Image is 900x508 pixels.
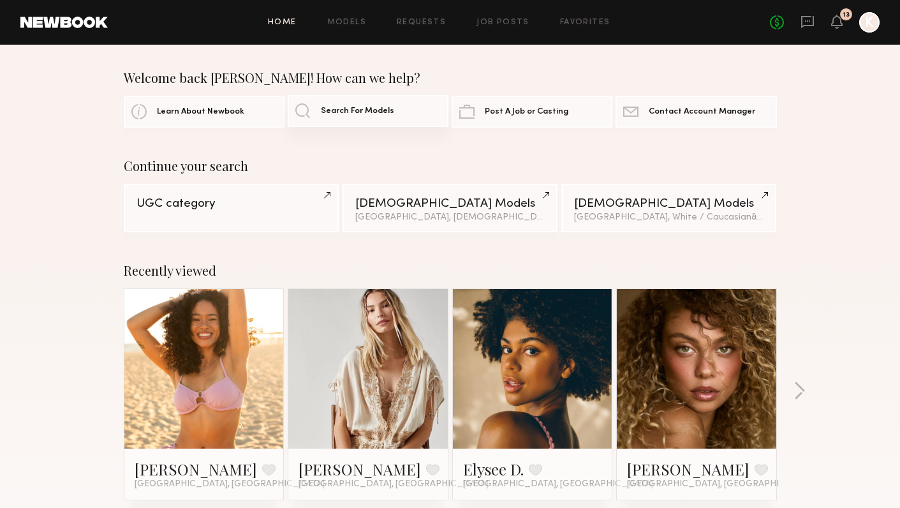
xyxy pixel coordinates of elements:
[859,12,880,33] a: K
[327,19,366,27] a: Models
[124,70,777,86] div: Welcome back [PERSON_NAME]! How can we help?
[751,213,812,221] span: & 3 other filter s
[485,108,568,116] span: Post A Job or Casting
[321,107,394,116] span: Search For Models
[124,96,284,128] a: Learn About Newbook
[355,213,545,222] div: [GEOGRAPHIC_DATA], [DEMOGRAPHIC_DATA]
[157,108,244,116] span: Learn About Newbook
[288,95,448,127] a: Search For Models
[299,459,421,479] a: [PERSON_NAME]
[343,184,557,232] a: [DEMOGRAPHIC_DATA] Models[GEOGRAPHIC_DATA], [DEMOGRAPHIC_DATA]
[135,479,325,489] span: [GEOGRAPHIC_DATA], [GEOGRAPHIC_DATA]
[649,108,755,116] span: Contact Account Manager
[124,158,777,174] div: Continue your search
[574,213,764,222] div: [GEOGRAPHIC_DATA], White / Caucasian
[463,459,524,479] a: Elysee D.
[355,198,545,210] div: [DEMOGRAPHIC_DATA] Models
[299,479,489,489] span: [GEOGRAPHIC_DATA], [GEOGRAPHIC_DATA]
[268,19,297,27] a: Home
[561,184,776,232] a: [DEMOGRAPHIC_DATA] Models[GEOGRAPHIC_DATA], White / Caucasian&3other filters
[124,184,339,232] a: UGC category
[397,19,446,27] a: Requests
[452,96,612,128] a: Post A Job or Casting
[124,263,777,278] div: Recently viewed
[560,19,610,27] a: Favorites
[627,479,817,489] span: [GEOGRAPHIC_DATA], [GEOGRAPHIC_DATA]
[476,19,529,27] a: Job Posts
[616,96,776,128] a: Contact Account Manager
[627,459,749,479] a: [PERSON_NAME]
[463,479,653,489] span: [GEOGRAPHIC_DATA], [GEOGRAPHIC_DATA]
[135,459,257,479] a: [PERSON_NAME]
[136,198,326,210] div: UGC category
[574,198,764,210] div: [DEMOGRAPHIC_DATA] Models
[843,11,850,19] div: 13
